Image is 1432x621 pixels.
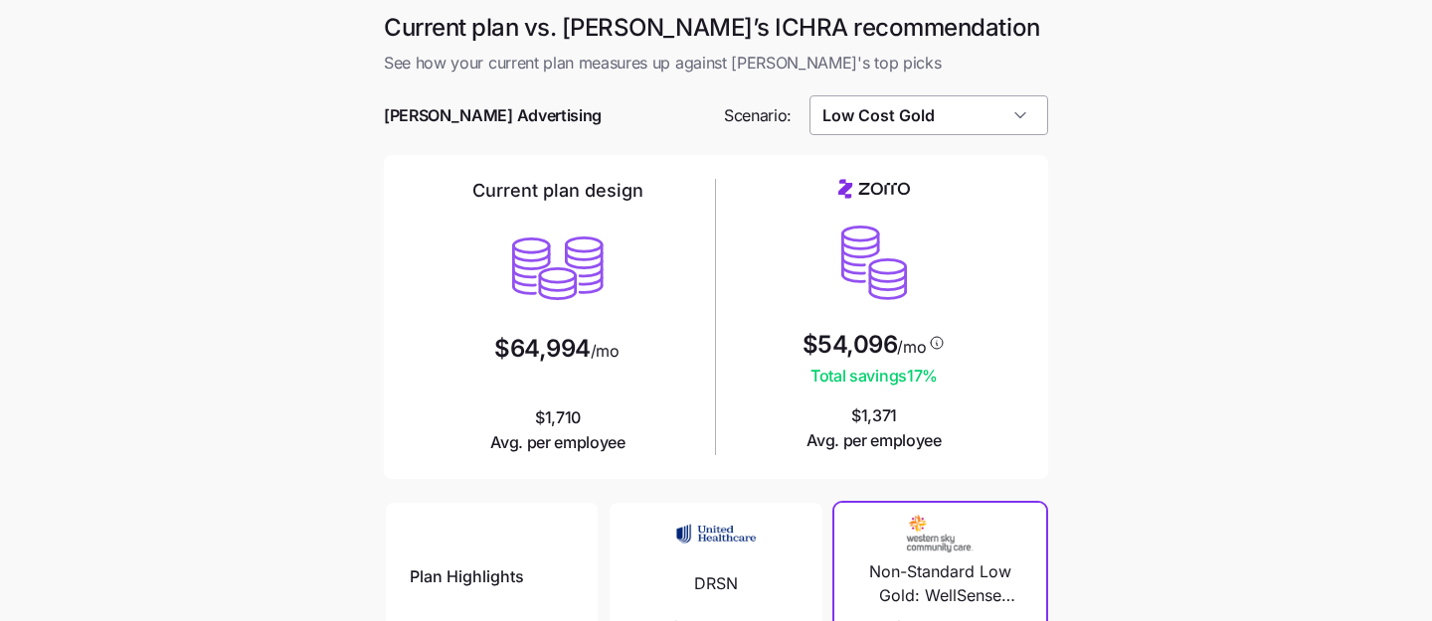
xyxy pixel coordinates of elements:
span: $1,371 [806,403,942,453]
span: /mo [591,343,620,359]
span: DRSN [694,571,738,596]
img: Carrier [676,515,756,552]
span: [PERSON_NAME] Advertising [384,103,602,128]
span: Scenario: [724,103,792,128]
span: $54,096 [803,333,898,357]
h1: Current plan vs. [PERSON_NAME]’s ICHRA recommendation [384,12,1048,43]
span: Non-Standard Low Gold: WellSense Clarity Gold 1500 [858,559,1022,609]
span: $64,994 [494,337,591,361]
span: Total savings 17 % [803,364,947,388]
span: Plan Highlights [410,564,524,589]
span: Avg. per employee [806,428,942,453]
span: /mo [897,339,926,355]
h2: Current plan design [472,179,643,203]
span: $1,710 [490,405,626,455]
img: Carrier [900,515,980,552]
span: See how your current plan measures up against [PERSON_NAME]'s top picks [384,51,1048,76]
span: Avg. per employee [490,430,626,455]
